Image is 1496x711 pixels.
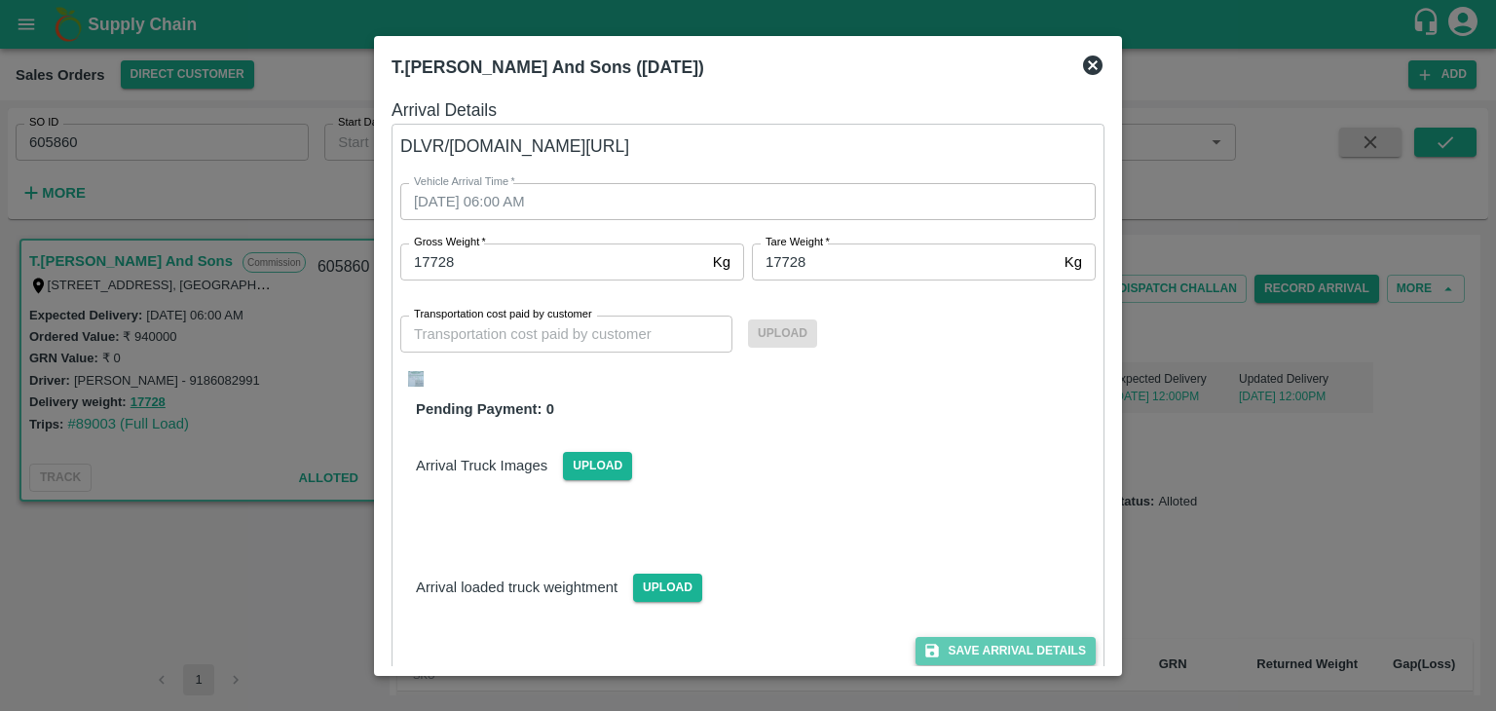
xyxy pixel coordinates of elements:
h6: DLVR/[DOMAIN_NAME][URL] [400,132,1096,160]
p: Kg [1065,251,1082,273]
input: Tare Weight [752,243,1057,281]
span: Upload [633,574,702,602]
h6: Arrival Details [392,96,1104,124]
div: Pending Payment: [400,398,1096,420]
p: Kg [713,251,730,273]
button: Save Arrival Details [916,637,1096,665]
p: Arrival Truck Images [416,455,547,476]
b: T.[PERSON_NAME] And Sons ([DATE]) [392,57,704,77]
input: Choose date, selected date is Oct 1, 2025 [400,183,1082,220]
input: Gross Weight [400,243,705,281]
input: Transportation cost paid by customer [400,316,732,353]
label: Transportation cost paid by customer [414,307,592,322]
img: https://app.vegrow.in/rails/active_storage/blobs/redirect/eyJfcmFpbHMiOnsiZGF0YSI6MzE4ODUzMiwicHV... [408,371,424,387]
label: Tare Weight [766,235,830,250]
label: Vehicle Arrival Time [414,174,515,190]
span: Upload [563,452,632,480]
span: 0 [546,401,554,417]
label: Gross Weight [414,235,486,250]
p: Arrival loaded truck weightment [416,577,617,598]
